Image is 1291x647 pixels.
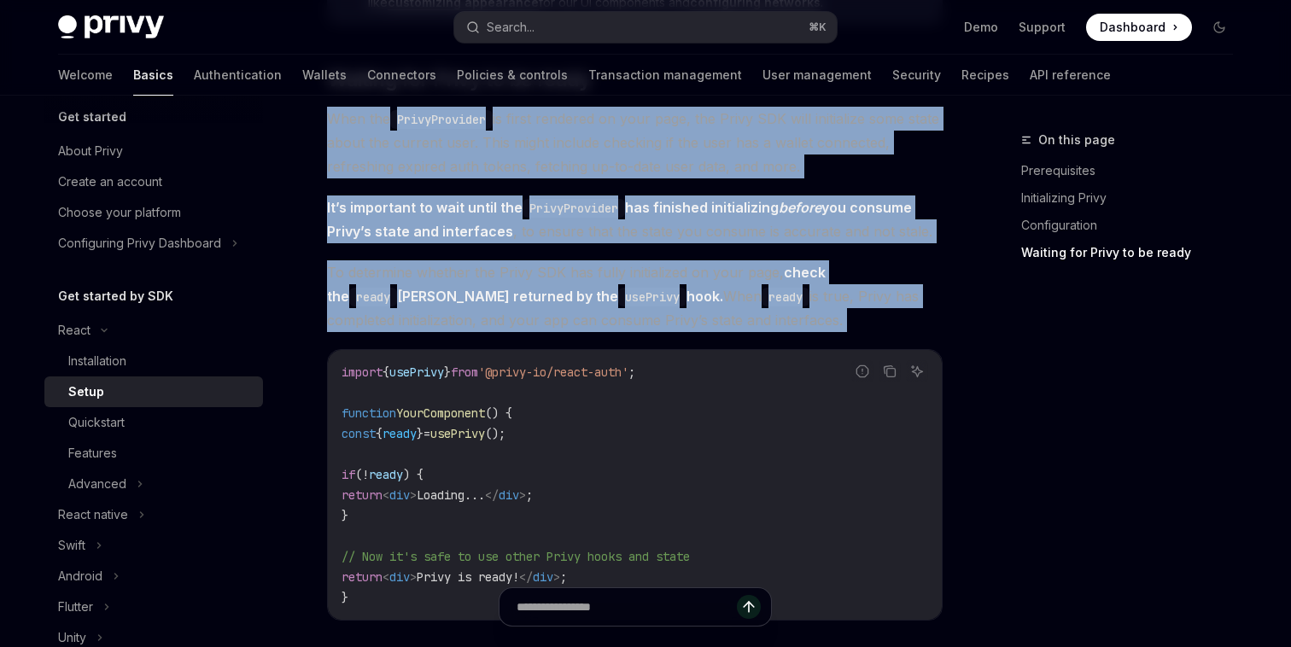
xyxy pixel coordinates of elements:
span: if [342,467,355,482]
img: dark logo [58,15,164,39]
span: Loading... [417,487,485,503]
span: (); [485,426,505,441]
span: { [383,364,389,380]
span: usePrivy [430,426,485,441]
div: Swift [58,535,85,556]
button: Send message [737,595,761,619]
span: function [342,405,396,421]
span: > [553,569,560,585]
a: Choose your platform [44,197,263,228]
a: Security [892,55,941,96]
a: Waiting for Privy to be ready [1021,239,1247,266]
span: On this page [1038,130,1115,150]
a: Configuration [1021,212,1247,239]
em: before [779,199,821,216]
span: ⌘ K [809,20,827,34]
div: Installation [68,351,126,371]
span: () { [485,405,512,421]
div: Flutter [58,597,93,617]
span: ( [355,467,362,482]
span: </ [519,569,533,585]
strong: It’s important to wait until the has finished initializing you consume Privy’s state and interfaces [327,199,912,240]
button: Report incorrect code [851,360,873,382]
span: < [383,569,389,585]
span: '@privy-io/react-auth' [478,364,628,380]
button: Copy the contents from the code block [879,360,901,382]
code: usePrivy [618,288,686,306]
span: ready [369,467,403,482]
span: Dashboard [1100,19,1165,36]
span: } [342,508,348,523]
a: Basics [133,55,173,96]
div: React native [58,504,128,525]
a: Dashboard [1086,14,1192,41]
span: > [410,569,417,585]
div: Advanced [68,474,126,494]
a: Demo [964,19,998,36]
span: import [342,364,383,380]
span: ) { [403,467,424,482]
span: div [533,569,553,585]
div: Features [68,443,117,463]
a: About Privy [44,136,263,166]
span: Privy is ready! [417,569,519,585]
div: About Privy [58,141,123,161]
div: Quickstart [68,412,125,433]
div: Setup [68,382,104,402]
code: PrivyProvider [523,199,625,218]
span: const [342,426,376,441]
div: Search... [487,17,535,38]
span: > [410,487,417,503]
a: Welcome [58,55,113,96]
a: Setup [44,376,263,407]
span: usePrivy [389,364,444,380]
button: Toggle dark mode [1206,14,1233,41]
span: div [389,487,410,503]
h5: Get started by SDK [58,286,173,306]
span: = [424,426,430,441]
div: Android [58,566,102,586]
span: When the is first rendered on your page, the Privy SDK will initialize some state about the curre... [327,107,943,178]
a: Support [1019,19,1066,36]
span: ; [526,487,533,503]
span: div [389,569,410,585]
span: ! [362,467,369,482]
a: Installation [44,346,263,376]
button: Search...⌘K [454,12,837,43]
span: ready [383,426,417,441]
code: ready [349,288,397,306]
a: Authentication [194,55,282,96]
span: < [383,487,389,503]
span: return [342,487,383,503]
span: return [342,569,383,585]
a: Policies & controls [457,55,568,96]
span: from [451,364,478,380]
a: User management [762,55,872,96]
div: Choose your platform [58,202,181,223]
span: > [519,487,526,503]
code: PrivyProvider [390,110,493,129]
span: YourComponent [396,405,485,421]
a: Create an account [44,166,263,197]
a: Features [44,438,263,469]
code: ready [762,288,809,306]
div: Configuring Privy Dashboard [58,233,221,254]
span: { [376,426,383,441]
span: To determine whether the Privy SDK has fully initialized on your page, When is true, Privy has co... [327,260,943,332]
a: Quickstart [44,407,263,438]
span: } [417,426,424,441]
span: ; [628,364,635,380]
span: } [444,364,451,380]
a: Transaction management [588,55,742,96]
div: Create an account [58,172,162,192]
a: Prerequisites [1021,157,1247,184]
span: </ [485,487,499,503]
span: div [499,487,519,503]
a: API reference [1030,55,1111,96]
span: ; [560,569,567,585]
span: // Now it's safe to use other Privy hooks and state [342,549,690,564]
a: Initializing Privy [1021,184,1247,212]
span: , to ensure that the state you consume is accurate and not stale. [327,195,943,243]
div: React [58,320,91,341]
a: Recipes [961,55,1009,96]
